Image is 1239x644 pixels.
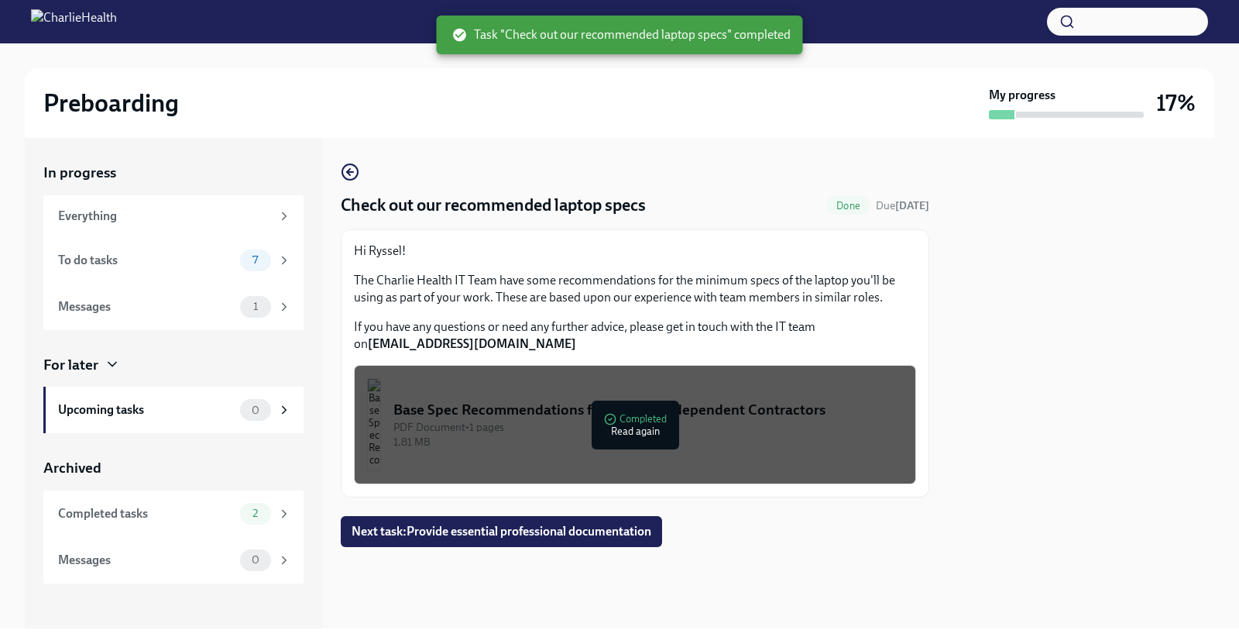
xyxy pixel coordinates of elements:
[43,387,304,433] a: Upcoming tasks0
[31,9,117,34] img: CharlieHealth
[393,435,903,449] div: 1.81 MB
[242,405,269,416] span: 0
[243,254,267,266] span: 7
[58,401,234,418] div: Upcoming tasks
[58,505,234,522] div: Completed tasks
[43,163,304,183] a: In progress
[452,26,791,43] span: Task "Check out our recommended laptop specs" completed
[1156,89,1196,117] h3: 17%
[341,194,646,217] h4: Check out our recommended laptop specs
[354,319,916,353] p: If you have any questions or need any further advice, please get in touch with the IT team on
[989,87,1055,104] strong: My progress
[354,243,916,260] p: Hi Ryssel!
[367,378,381,471] img: Base Spec Recommendations for Clinical Independent Contractors
[43,355,304,375] a: For later
[43,537,304,584] a: Messages0
[827,200,870,212] span: Done
[58,252,234,269] div: To do tasks
[895,199,929,212] strong: [DATE]
[393,400,903,420] div: Base Spec Recommendations for Clinical Independent Contractors
[393,420,903,435] div: PDF Document • 1 pages
[876,199,929,212] span: Due
[43,355,98,375] div: For later
[43,237,304,284] a: To do tasks7
[354,365,916,484] button: Base Spec Recommendations for Clinical Independent ContractorsPDF Document•1 pages1.81 MBComplete...
[354,272,916,306] p: The Charlie Health IT Team have some recommendations for the minimum specs of the laptop you'll b...
[243,508,267,519] span: 2
[242,554,269,566] span: 0
[43,491,304,537] a: Completed tasks2
[58,298,234,315] div: Messages
[43,284,304,330] a: Messages1
[43,88,179,119] h2: Preboarding
[368,336,576,351] strong: [EMAIL_ADDRESS][DOMAIN_NAME]
[341,516,662,547] button: Next task:Provide essential professional documentation
[58,208,271,225] div: Everything
[43,458,304,478] a: Archived
[244,301,267,312] span: 1
[58,552,234,569] div: Messages
[43,195,304,237] a: Everything
[352,524,651,539] span: Next task : Provide essential professional documentation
